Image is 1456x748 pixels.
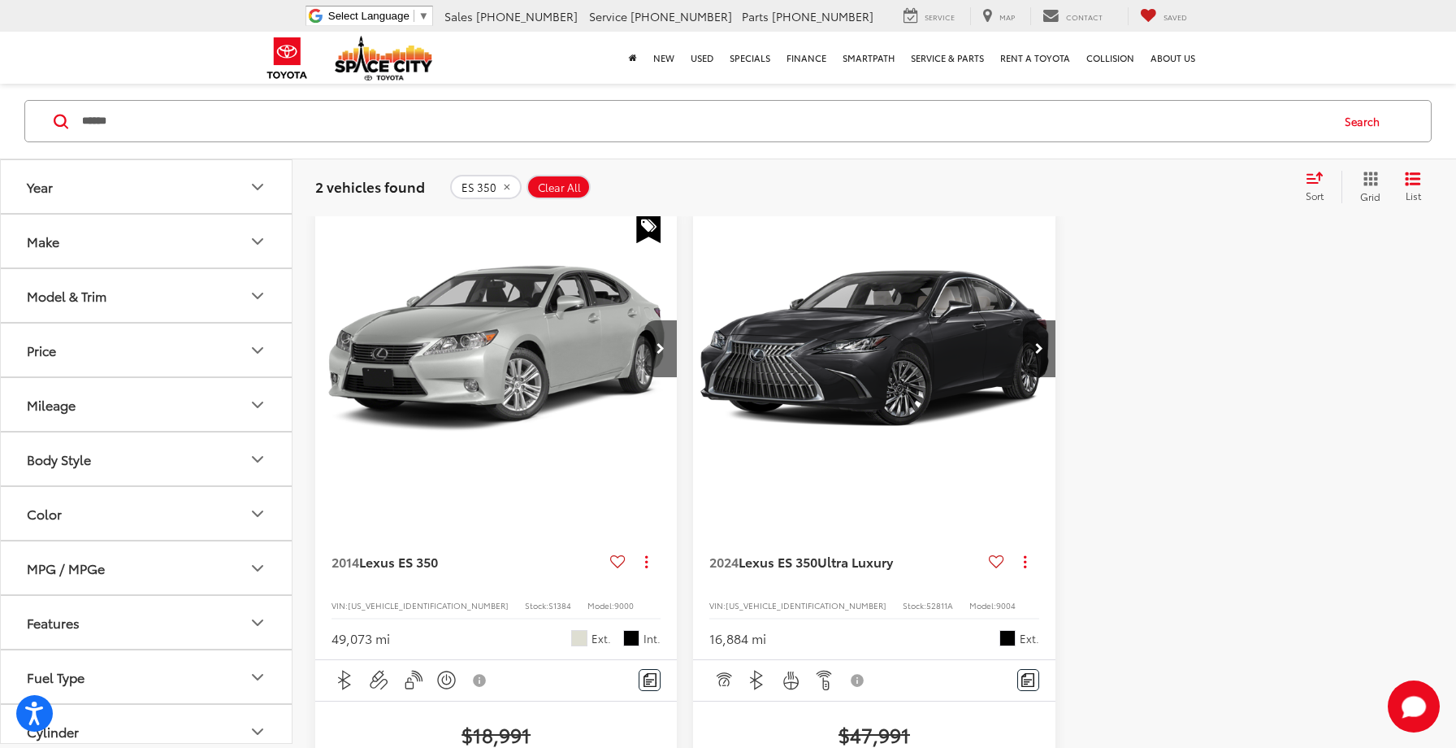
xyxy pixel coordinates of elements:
span: dropdown dots [645,555,648,568]
div: Body Style [248,450,267,469]
span: Special [636,212,661,243]
button: Fuel TypeFuel Type [1,650,293,703]
span: Ultra Luxury [817,552,893,571]
img: Toyota [257,32,318,85]
div: Price [248,341,267,360]
img: Bluetooth® [335,670,355,690]
button: List View [1393,172,1433,204]
div: Mileage [248,395,267,415]
div: MPG / MPGe [27,560,105,576]
span: $47,991 [709,722,1038,746]
span: 2024 [709,552,739,571]
span: Parts [742,8,769,24]
span: [PHONE_NUMBER] [476,8,578,24]
a: Rent a Toyota [992,32,1078,84]
div: Make [248,232,267,251]
a: Finance [778,32,834,84]
span: 2014 [331,552,359,571]
button: View Disclaimer [466,663,494,698]
div: Color [248,504,267,524]
a: 2024 Lexus ES 350 4-DOOR SEDAN FWD2024 Lexus ES 350 4-DOOR SEDAN FWD2024 Lexus ES 350 4-DOOR SEDA... [692,212,1056,485]
span: [PHONE_NUMBER] [772,8,873,24]
div: Body Style [27,451,91,467]
span: Starfire Pearl [571,630,587,646]
a: About Us [1142,32,1203,84]
img: Remote Start [814,670,834,690]
span: Int. [643,631,661,646]
span: Map [999,11,1015,22]
button: View Disclaimer [845,663,873,698]
img: Bluetooth® [747,670,767,690]
button: Comments [639,669,661,691]
button: Comments [1017,669,1039,691]
span: dropdown dots [1024,555,1026,568]
span: Model: [969,599,996,611]
button: Clear All [526,176,591,200]
button: FeaturesFeatures [1,596,293,649]
button: ColorColor [1,487,293,540]
span: Clear All [538,181,581,194]
div: Model & Trim [248,286,267,306]
a: Service [891,7,967,25]
a: SmartPath [834,32,903,84]
span: ▼ [418,10,429,22]
span: Lexus ES 350 [739,552,817,571]
button: Actions [632,547,661,576]
a: Map [970,7,1027,25]
span: Saved [1163,11,1187,22]
div: 2024 Lexus ES 350 350 Ultra Luxury 0 [692,212,1056,485]
div: Features [248,613,267,633]
span: Stock: [903,599,926,611]
div: Year [248,177,267,197]
div: 16,884 mi [709,629,766,648]
img: Adaptive Cruise Control [713,670,734,690]
span: 52811A [926,599,953,611]
span: VIN: [331,599,348,611]
div: 49,073 mi [331,629,390,648]
img: 2014 Lexus ES 350 4-DOOR SEDAN [314,212,678,485]
a: New [645,32,682,84]
span: Model: [587,599,614,611]
div: Model & Trim [27,288,106,303]
div: MPG / MPGe [248,559,267,578]
span: $18,991 [331,722,661,746]
div: Fuel Type [248,668,267,687]
div: 2014 Lexus ES 350 350 0 [314,212,678,485]
img: Comments [1021,673,1034,687]
span: List [1405,189,1421,203]
button: Grid View [1341,172,1393,204]
button: Body StyleBody Style [1,433,293,485]
span: Service [925,11,955,22]
button: Next image [1023,320,1055,377]
span: Grid [1360,190,1380,204]
a: Used [682,32,721,84]
div: Fuel Type [27,669,84,685]
a: Home [621,32,645,84]
a: My Saved Vehicles [1128,7,1199,25]
button: remove ES%20350 [450,176,522,200]
a: Select Language​ [328,10,429,22]
img: Keyless Entry [403,670,423,690]
button: MakeMake [1,215,293,267]
a: 2014 Lexus ES 350 4-DOOR SEDAN2014 Lexus ES 350 4-DOOR SEDAN2014 Lexus ES 350 4-DOOR SEDAN2014 Le... [314,212,678,485]
img: Aux Input [369,670,389,690]
span: Select Language [328,10,409,22]
div: Make [27,233,59,249]
span: 2 vehicles found [315,177,425,197]
button: Toggle Chat Window [1388,681,1440,733]
div: Features [27,615,80,630]
img: 2024 Lexus ES 350 4-DOOR SEDAN FWD [692,212,1056,485]
a: Contact [1030,7,1115,25]
button: Select sort value [1298,172,1341,204]
img: Space City Toyota [335,36,432,80]
button: Model & TrimModel & Trim [1,269,293,322]
div: Cylinder [27,724,79,739]
input: Search by Make, Model, or Keyword [80,102,1329,141]
button: YearYear [1,160,293,213]
img: Comments [643,673,656,687]
span: Service [589,8,627,24]
div: Cylinder [248,722,267,741]
span: ES 350 [461,181,496,194]
div: Year [27,179,53,194]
